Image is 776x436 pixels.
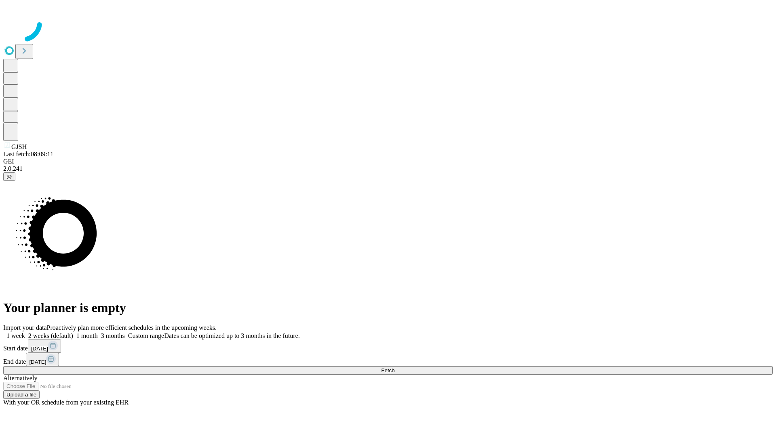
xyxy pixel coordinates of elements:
[6,332,25,339] span: 1 week
[28,340,61,353] button: [DATE]
[3,151,53,157] span: Last fetch: 08:09:11
[3,300,773,315] h1: Your planner is empty
[128,332,164,339] span: Custom range
[3,340,773,353] div: Start date
[3,324,47,331] span: Import your data
[6,174,12,180] span: @
[47,324,217,331] span: Proactively plan more efficient schedules in the upcoming weeks.
[101,332,125,339] span: 3 months
[3,399,129,406] span: With your OR schedule from your existing EHR
[3,158,773,165] div: GEI
[3,353,773,366] div: End date
[76,332,98,339] span: 1 month
[29,359,46,365] span: [DATE]
[3,390,40,399] button: Upload a file
[11,143,27,150] span: GJSH
[381,367,394,373] span: Fetch
[3,165,773,172] div: 2.0.241
[28,332,73,339] span: 2 weeks (default)
[3,375,37,381] span: Alternatively
[31,346,48,352] span: [DATE]
[3,172,15,181] button: @
[164,332,299,339] span: Dates can be optimized up to 3 months in the future.
[26,353,59,366] button: [DATE]
[3,366,773,375] button: Fetch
